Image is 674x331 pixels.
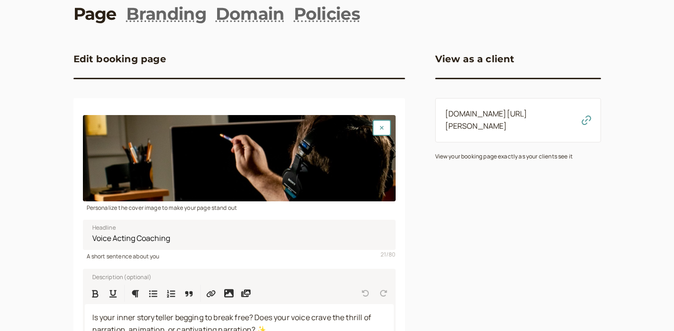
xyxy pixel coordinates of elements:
a: [DOMAIN_NAME][URL][PERSON_NAME] [445,108,528,131]
button: Formatting Options [127,285,144,302]
button: Insert Link [203,285,219,302]
div: A short sentence about you [83,250,396,261]
button: Bulleted List [145,285,162,302]
button: Quote [180,285,197,302]
div: Personalize the cover image to make your page stand out [83,201,396,212]
button: Remove [373,120,391,136]
h3: Edit booking page [73,51,166,66]
iframe: Chat Widget [627,286,674,331]
h3: View as a client [435,51,515,66]
label: Description (optional) [85,272,152,281]
span: Headline [92,223,116,232]
button: Insert media [237,285,254,302]
button: Insert image [220,285,237,302]
a: Branding [126,2,206,25]
a: Domain [216,2,284,25]
input: Headline [83,220,396,250]
small: View your booking page exactly as your clients see it [435,152,573,160]
button: Format Underline [105,285,122,302]
button: Redo [375,285,392,302]
button: Format Bold [87,285,104,302]
a: Page [73,2,117,25]
button: Undo [357,285,374,302]
button: Numbered List [162,285,179,302]
a: Policies [294,2,360,25]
